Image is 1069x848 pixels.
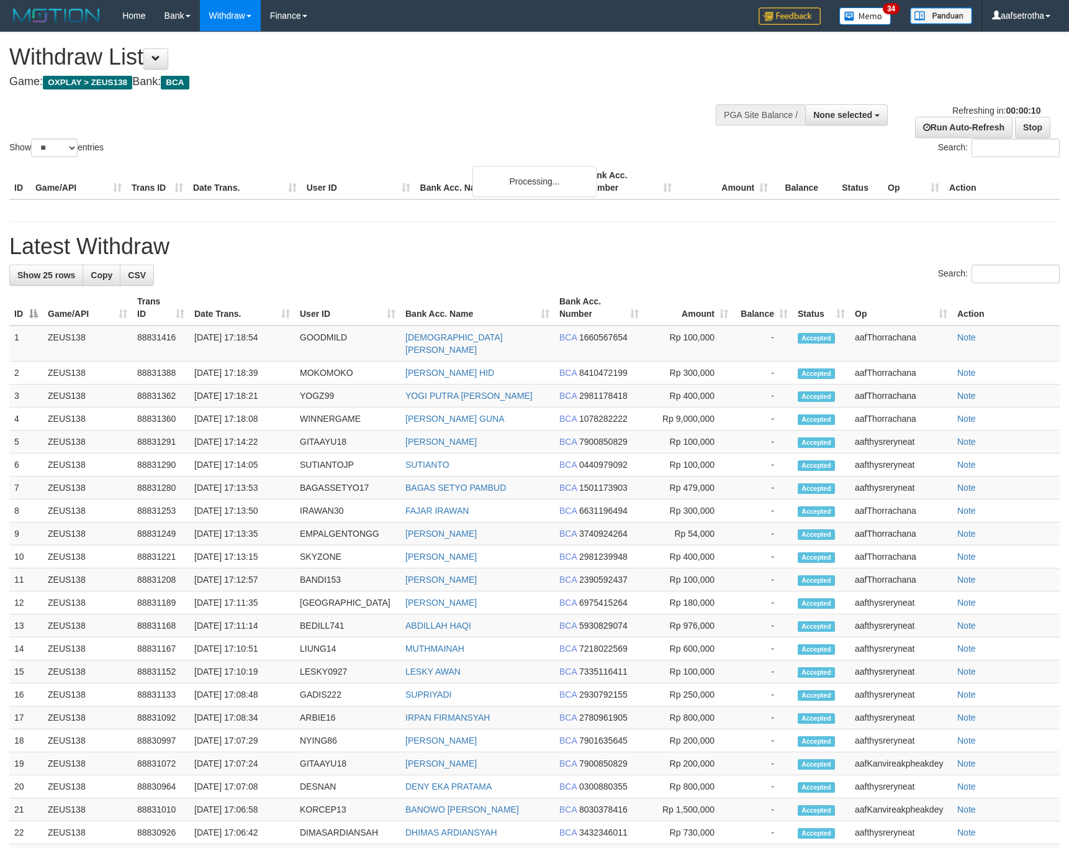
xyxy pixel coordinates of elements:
[733,385,793,408] td: -
[733,614,793,637] td: -
[644,591,733,614] td: Rp 180,000
[798,621,835,632] span: Accepted
[17,270,75,280] span: Show 25 rows
[405,667,461,677] a: LESKY AWAN
[850,499,952,522] td: aafThorrachana
[132,568,189,591] td: 88831208
[972,265,1060,283] input: Search:
[559,690,577,700] span: BCA
[9,385,43,408] td: 3
[579,529,628,539] span: Copy 3740924264 to clipboard
[559,736,577,745] span: BCA
[405,827,497,837] a: DHIMAS ARDIANSYAH
[31,139,78,157] select: Showentries
[295,683,400,706] td: GADIS222
[295,660,400,683] td: LESKY0927
[189,431,295,454] td: [DATE] 17:14:22
[554,290,644,326] th: Bank Acc. Number: activate to sort column ascending
[9,614,43,637] td: 13
[405,690,451,700] a: SUPRIYADI
[132,326,189,362] td: 88831416
[9,476,43,499] td: 7
[938,139,1060,157] label: Search:
[9,234,1060,259] h1: Latest Withdraw
[295,499,400,522] td: IRAWAN30
[798,437,835,448] span: Accepted
[957,552,976,562] a: Note
[405,460,449,470] a: SUTIANTO
[132,431,189,454] td: 88831291
[30,164,127,199] th: Game/API
[43,568,132,591] td: ZEUS138
[798,529,835,540] span: Accepted
[850,408,952,431] td: aafThorrachana
[644,660,733,683] td: Rp 100,000
[132,614,189,637] td: 88831168
[405,713,490,723] a: IRPAN FIRMANSYAH
[850,729,952,752] td: aafthysreryneat
[415,164,581,199] th: Bank Acc. Name
[579,460,628,470] span: Copy 0440979092 to clipboard
[189,476,295,499] td: [DATE] 17:13:53
[759,7,821,25] img: Feedback.jpg
[9,545,43,568] td: 10
[559,414,577,424] span: BCA
[972,139,1060,157] input: Search:
[957,506,976,516] a: Note
[9,265,83,286] a: Show 25 rows
[405,575,477,585] a: [PERSON_NAME]
[405,483,506,493] a: BAGAS SETYO PAMBUD
[405,759,477,768] a: [PERSON_NAME]
[957,759,976,768] a: Note
[733,637,793,660] td: -
[850,614,952,637] td: aafthysreryneat
[580,164,677,199] th: Bank Acc. Number
[9,637,43,660] td: 14
[850,522,952,545] td: aafThorrachana
[405,368,494,378] a: [PERSON_NAME] HID
[798,368,835,379] span: Accepted
[850,545,952,568] td: aafThorrachana
[189,385,295,408] td: [DATE] 17:18:21
[957,644,976,654] a: Note
[43,660,132,683] td: ZEUS138
[957,621,976,631] a: Note
[644,431,733,454] td: Rp 100,000
[559,644,577,654] span: BCA
[9,326,43,362] td: 1
[850,476,952,499] td: aafthysreryneat
[773,164,837,199] th: Balance
[295,706,400,729] td: ARBIE16
[189,499,295,522] td: [DATE] 17:13:50
[559,437,577,447] span: BCA
[798,460,835,471] span: Accepted
[9,164,30,199] th: ID
[43,752,132,775] td: ZEUS138
[9,290,43,326] th: ID: activate to sort column descending
[132,385,189,408] td: 88831362
[957,437,976,447] a: Note
[559,483,577,493] span: BCA
[83,265,120,286] a: Copy
[579,368,628,378] span: Copy 8410472199 to clipboard
[579,414,628,424] span: Copy 1078282222 to clipboard
[161,76,189,89] span: BCA
[798,333,835,344] span: Accepted
[910,7,972,24] img: panduan.png
[189,454,295,476] td: [DATE] 17:14:05
[132,729,189,752] td: 88830997
[43,545,132,568] td: ZEUS138
[915,117,1013,138] a: Run Auto-Refresh
[850,660,952,683] td: aafthysreryneat
[405,736,477,745] a: [PERSON_NAME]
[677,164,773,199] th: Amount
[644,290,733,326] th: Amount: activate to sort column ascending
[850,454,952,476] td: aafthysreryneat
[132,683,189,706] td: 88831133
[798,483,835,494] span: Accepted
[295,522,400,545] td: EMPALGENTONGG
[405,437,477,447] a: [PERSON_NAME]
[805,104,888,125] button: None selected
[1006,106,1040,116] strong: 00:00:10
[793,290,850,326] th: Status: activate to sort column ascending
